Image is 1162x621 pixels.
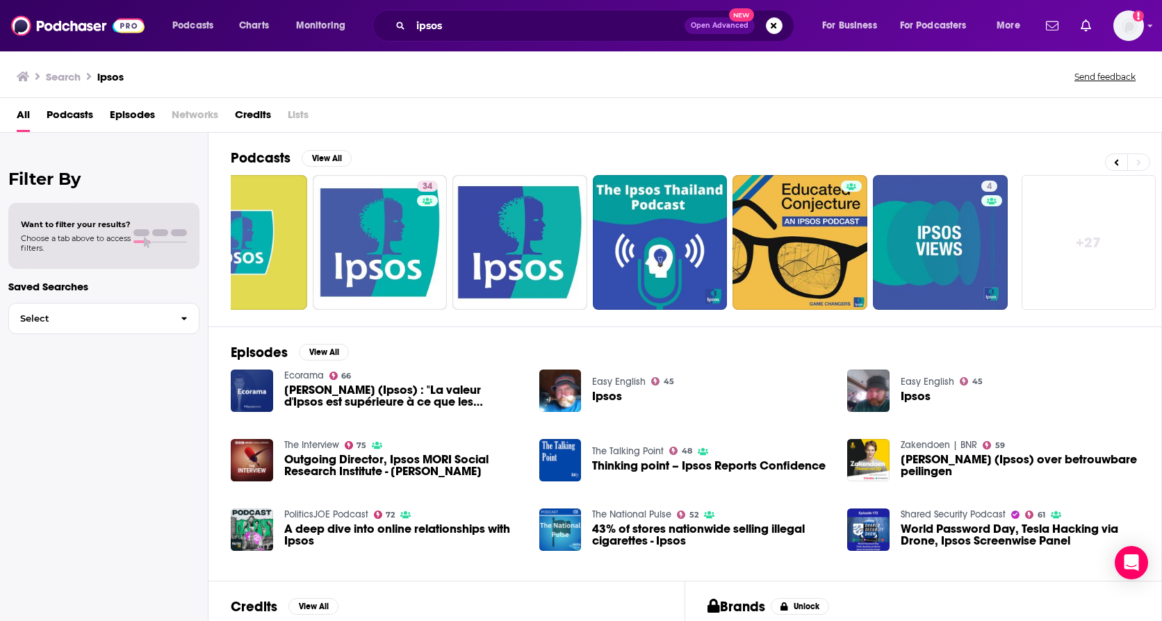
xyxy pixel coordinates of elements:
a: 61 [1025,511,1045,519]
span: Networks [172,104,218,132]
img: World Password Day, Tesla Hacking via Drone, Ipsos Screenwise Panel [847,508,890,551]
a: Ipsos [901,390,931,402]
span: Ipsos [592,390,622,402]
button: View All [299,344,349,361]
a: Show notifications dropdown [1040,14,1064,38]
a: Didier Truchot (Ipsos) : "La valeur d'Ipsos est supérieure à ce que les marchés reconnaissent !" [284,384,523,408]
a: 66 [329,372,352,380]
span: 72 [386,512,395,518]
h3: ipsos [97,70,124,83]
button: Open AdvancedNew [685,17,755,34]
img: Ipsos [847,370,890,412]
span: 75 [357,442,366,449]
a: 34 [313,175,448,310]
span: 34 [423,180,432,194]
a: Outgoing Director, Ipsos MORI Social Research Institute - Bobby Duffy [231,439,273,481]
span: Want to filter your results? [21,220,131,229]
img: Ipsos [539,370,582,412]
a: EpisodesView All [231,344,349,361]
h2: Filter By [8,169,199,189]
a: Zakendoen | BNR [901,439,977,451]
span: [PERSON_NAME] (Ipsos) : "La valeur d'Ipsos est supérieure à ce que les marchés reconnaissent !" [284,384,523,408]
a: Ecorama [284,370,324,381]
span: 48 [682,448,692,454]
a: Credits [235,104,271,132]
a: 72 [374,511,395,519]
a: PoliticsJOE Podcast [284,508,368,520]
a: 48 [669,447,692,455]
h2: Credits [231,598,277,615]
h2: Episodes [231,344,288,361]
input: Search podcasts, credits, & more... [411,15,685,37]
h3: Search [46,70,81,83]
div: Search podcasts, credits, & more... [386,10,808,42]
span: 66 [341,373,351,379]
a: The Talking Point [592,445,664,457]
img: Thinking point – Ipsos Reports Confidence [539,439,582,481]
button: View All [302,150,352,167]
a: 45 [960,377,983,386]
span: 4 [987,180,992,194]
a: Daan Versteeg (Ipsos) over betrouwbare peilingen [901,454,1139,477]
a: 4 [873,175,1008,310]
button: Show profile menu [1113,10,1144,41]
img: Podchaser - Follow, Share and Rate Podcasts [11,13,145,39]
a: World Password Day, Tesla Hacking via Drone, Ipsos Screenwise Panel [901,523,1139,547]
span: [PERSON_NAME] (Ipsos) over betrouwbare peilingen [901,454,1139,477]
span: 52 [689,512,698,518]
button: View All [288,598,338,615]
a: Podcasts [47,104,93,132]
a: +27 [1022,175,1156,310]
svg: Add a profile image [1133,10,1144,22]
a: A deep dive into online relationships with Ipsos [284,523,523,547]
a: Thinking point – Ipsos Reports Confidence [592,460,826,472]
a: 52 [677,511,698,519]
a: The National Pulse [592,508,671,520]
a: Easy English [592,376,646,388]
button: open menu [987,15,1038,37]
span: Choose a tab above to access filters. [21,233,131,253]
span: 61 [1038,512,1045,518]
button: open menu [812,15,894,37]
span: Outgoing Director, Ipsos MORI Social Research Institute - [PERSON_NAME] [284,454,523,477]
p: Saved Searches [8,280,199,293]
span: Logged in as molly.burgoyne [1113,10,1144,41]
a: PodcastsView All [231,149,352,167]
a: A deep dive into online relationships with Ipsos [231,508,273,551]
button: open menu [891,15,987,37]
img: 43% of stores nationwide selling illegal cigarettes - Ipsos [539,508,582,551]
span: New [729,8,754,22]
a: 75 [345,441,367,449]
button: open menu [163,15,231,37]
span: 45 [664,379,674,385]
a: 59 [983,441,1005,449]
span: For Podcasters [900,16,967,35]
button: Select [8,303,199,334]
span: Charts [239,16,269,35]
a: Episodes [110,104,155,132]
img: Daan Versteeg (Ipsos) over betrouwbare peilingen [847,439,890,481]
img: User Profile [1113,10,1144,41]
a: 43% of stores nationwide selling illegal cigarettes - Ipsos [592,523,830,547]
span: More [997,16,1020,35]
a: 4 [981,181,997,192]
a: The Interview [284,439,339,451]
span: 45 [972,379,983,385]
span: Monitoring [296,16,345,35]
a: Didier Truchot (Ipsos) : "La valeur d'Ipsos est supérieure à ce que les marchés reconnaissent !" [231,370,273,412]
span: All [17,104,30,132]
a: 45 [651,377,674,386]
h2: Podcasts [231,149,290,167]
